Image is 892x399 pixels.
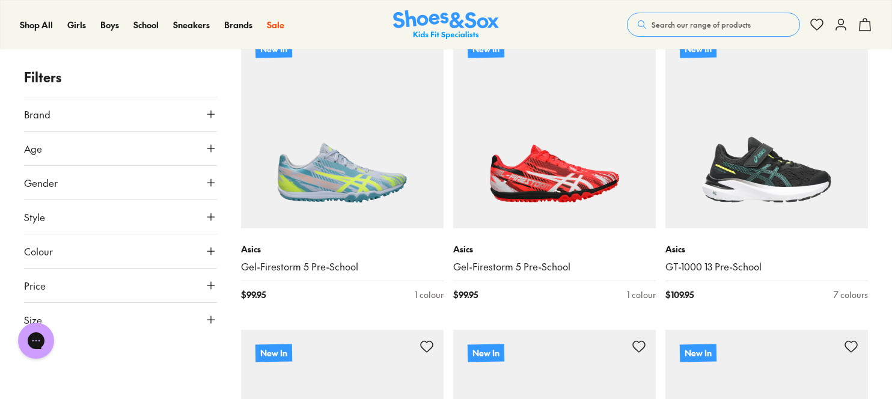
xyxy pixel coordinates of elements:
[393,10,499,40] a: Shoes & Sox
[468,344,504,362] p: New In
[24,244,53,258] span: Colour
[24,67,217,87] p: Filters
[627,288,656,301] div: 1 colour
[680,344,716,362] p: New In
[834,288,868,301] div: 7 colours
[241,243,444,255] p: Asics
[24,141,42,156] span: Age
[241,288,266,301] span: $ 99.95
[255,40,292,58] p: New In
[652,19,751,30] span: Search our range of products
[393,10,499,40] img: SNS_Logo_Responsive.svg
[24,200,217,234] button: Style
[415,288,444,301] div: 1 colour
[665,26,868,228] a: New In
[100,19,119,31] a: Boys
[267,19,284,31] a: Sale
[468,40,504,58] p: New In
[680,40,716,58] p: New In
[255,344,292,362] p: New In
[665,288,694,301] span: $ 109.95
[24,166,217,199] button: Gender
[665,260,868,273] a: GT-1000 13 Pre-School
[24,97,217,131] button: Brand
[20,19,53,31] a: Shop All
[24,303,217,337] button: Size
[241,26,444,228] a: New In
[12,318,60,363] iframe: Gorgias live chat messenger
[453,288,478,301] span: $ 99.95
[24,312,42,327] span: Size
[453,26,656,228] a: New In
[241,260,444,273] a: Gel-Firestorm 5 Pre-School
[453,243,656,255] p: Asics
[224,19,252,31] a: Brands
[665,243,868,255] p: Asics
[24,269,217,302] button: Price
[627,13,800,37] button: Search our range of products
[24,234,217,268] button: Colour
[453,260,656,273] a: Gel-Firestorm 5 Pre-School
[67,19,86,31] a: Girls
[24,175,58,190] span: Gender
[24,107,50,121] span: Brand
[24,210,45,224] span: Style
[24,278,46,293] span: Price
[24,132,217,165] button: Age
[133,19,159,31] a: School
[173,19,210,31] a: Sneakers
